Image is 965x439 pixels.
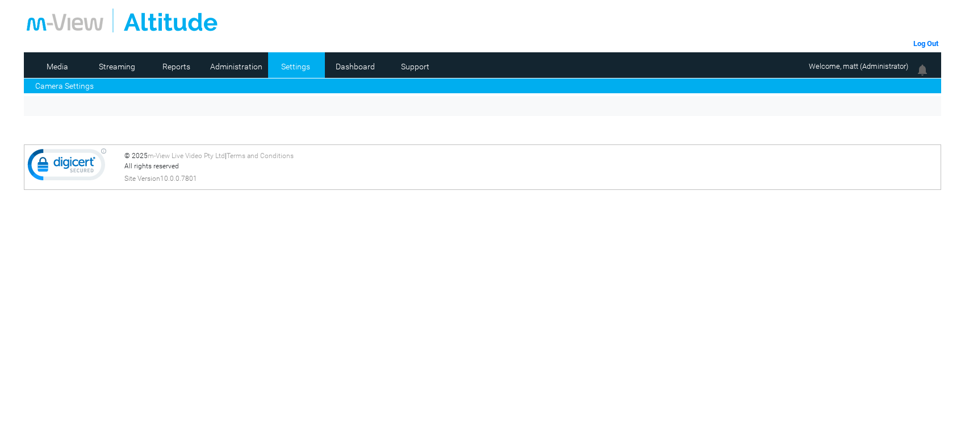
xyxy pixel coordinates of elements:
img: DigiCert Secured Site Seal [27,148,107,187]
a: Log Out [913,39,938,48]
a: Reports [149,58,204,75]
a: Dashboard [328,58,383,75]
a: Administration [208,58,264,75]
a: Terms and Conditions [227,152,294,160]
span: Welcome, matt (Administrator) [809,62,908,71]
a: Media [30,58,85,75]
a: Settings [268,58,323,75]
a: Support [387,58,442,75]
div: © 2025 | All rights reserved [124,151,937,184]
span: 10.0.0.7801 [160,173,197,184]
img: bell24.png [916,63,929,77]
a: Streaming [89,58,144,75]
a: Camera Settings [35,80,94,92]
a: m-View Live Video Pty Ltd [148,152,225,160]
div: Site Version [124,173,937,184]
